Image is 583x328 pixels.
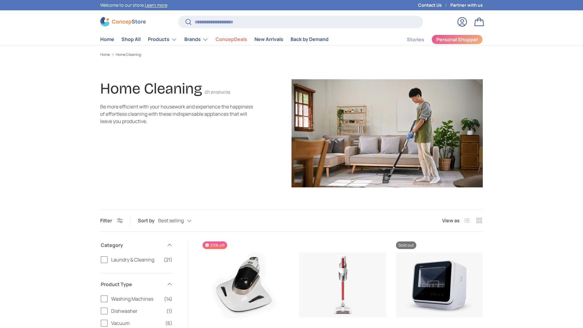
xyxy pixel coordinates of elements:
a: Brands [184,33,208,46]
nav: Secondary [392,33,483,46]
nav: Breadcrumbs [100,52,483,57]
img: Home Cleaning [291,79,483,187]
a: Home [100,53,110,56]
span: Personal Shopper [436,37,478,42]
span: Category [101,241,163,249]
a: Shop All [121,33,141,45]
a: ConcepDeals [216,33,247,45]
span: (1) [166,307,172,315]
button: Filter [100,217,123,224]
span: Product Type [101,281,163,288]
a: Back by Demand [291,33,329,45]
a: Products [148,33,177,46]
a: Learn more [145,2,167,8]
a: Personal Shopper [431,35,483,44]
summary: Products [144,33,181,46]
div: Be more efficient with your housework and experience the happiness of effortless cleaning with th... [100,103,257,125]
button: Best selling [158,215,204,226]
a: Stories [407,34,424,46]
span: Vacuum [111,319,162,327]
nav: Primary [100,33,329,46]
summary: Category [101,234,172,256]
span: 20% off [203,241,227,249]
label: Sort by [138,217,158,224]
summary: Product Type [101,273,172,295]
span: Filter [100,217,112,224]
a: Partner with us [450,2,483,9]
img: ConcepStore [100,17,146,26]
span: Dishwasher [111,307,163,315]
span: Washing Machines [111,295,160,302]
span: Best selling [158,218,184,224]
span: (21 products) [205,90,230,95]
span: (6) [165,319,172,327]
summary: Brands [181,33,212,46]
p: Welcome to our store. [100,2,167,9]
a: Contact Us [418,2,450,9]
span: View as [442,217,460,224]
span: Sold out [396,241,416,249]
a: Home Cleaning [116,53,141,56]
span: (14) [164,295,172,302]
a: Home [100,33,114,45]
span: (21) [164,256,172,263]
h1: Home Cleaning [100,80,202,97]
a: New Arrivals [254,33,283,45]
span: Laundry & Cleaning [111,256,160,263]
